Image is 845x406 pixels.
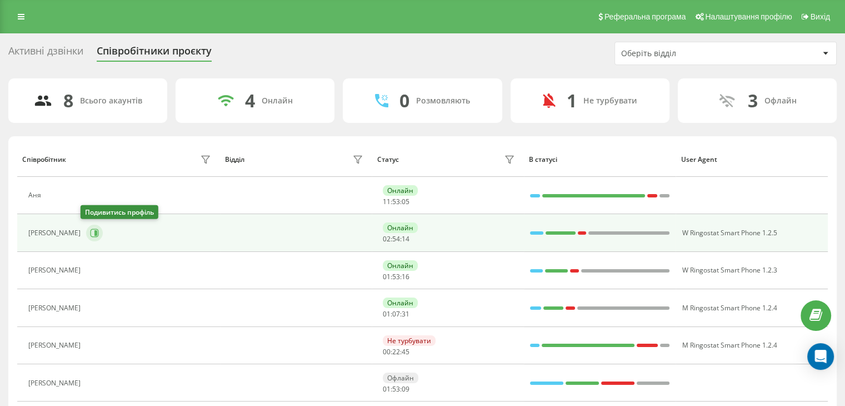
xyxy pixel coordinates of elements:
span: 11 [383,197,391,206]
div: 0 [399,90,409,111]
div: : : [383,348,409,356]
div: Онлайн [383,222,418,233]
span: 14 [402,234,409,244]
div: Онлайн [383,185,418,196]
div: [PERSON_NAME] [28,341,83,349]
div: 8 [63,90,73,111]
span: Налаштування профілю [705,12,792,21]
div: 3 [747,90,757,111]
div: : : [383,310,409,318]
div: [PERSON_NAME] [28,304,83,312]
span: 09 [402,384,409,394]
span: 05 [402,197,409,206]
div: : : [383,273,409,281]
span: Вихід [811,12,830,21]
div: Статус [377,156,399,164]
div: Активні дзвінки [8,45,83,62]
span: 53 [392,197,400,206]
span: 07 [392,309,400,319]
div: Не турбувати [383,335,436,346]
span: 01 [383,272,391,281]
div: Співробітники проєкту [97,45,212,62]
div: [PERSON_NAME] [28,229,83,237]
div: Офлайн [383,373,418,383]
div: Не турбувати [583,96,637,106]
span: 54 [392,234,400,244]
div: Співробітник [22,156,66,164]
span: 22 [392,347,400,357]
div: : : [383,235,409,243]
div: User Agent [681,156,823,164]
span: 31 [402,309,409,319]
div: Відділ [225,156,244,164]
span: M Ringostat Smart Phone 1.2.4 [682,303,777,313]
span: M Ringostat Smart Phone 1.2.4 [682,340,777,350]
span: 02 [383,234,391,244]
span: 53 [392,384,400,394]
div: В статусі [529,156,671,164]
div: Подивитись профіль [81,205,158,219]
span: 16 [402,272,409,281]
div: Розмовляють [416,96,470,106]
div: [PERSON_NAME] [28,379,83,387]
div: Open Intercom Messenger [807,343,834,370]
div: Аня [28,191,44,199]
span: 45 [402,347,409,357]
div: Офлайн [764,96,796,106]
div: Онлайн [383,260,418,271]
span: W Ringostat Smart Phone 1.2.3 [682,265,777,275]
span: 01 [383,309,391,319]
span: 00 [383,347,391,357]
span: 53 [392,272,400,281]
div: Онлайн [262,96,293,106]
div: : : [383,198,409,206]
div: Оберіть відділ [621,49,754,58]
span: 01 [383,384,391,394]
span: W Ringostat Smart Phone 1.2.5 [682,228,777,237]
div: 4 [245,90,255,111]
span: Реферальна програма [604,12,686,21]
div: : : [383,385,409,393]
div: 1 [567,90,577,111]
div: Всього акаунтів [80,96,142,106]
div: Онлайн [383,298,418,308]
div: [PERSON_NAME] [28,266,83,274]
